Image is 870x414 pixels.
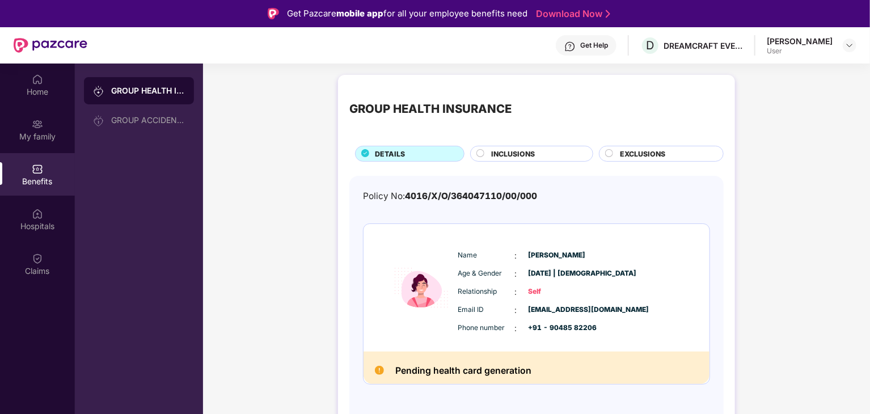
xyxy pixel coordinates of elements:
[529,323,585,333] span: +91 - 90485 82206
[405,191,537,201] span: 4016/X/O/364047110/00/000
[32,208,43,219] img: svg+xml;base64,PHN2ZyBpZD0iSG9zcGl0YWxzIiB4bWxucz0iaHR0cDovL3d3dy53My5vcmcvMjAwMC9zdmciIHdpZHRoPS...
[93,86,104,97] img: svg+xml;base64,PHN2ZyB3aWR0aD0iMjAiIGhlaWdodD0iMjAiIHZpZXdCb3g9IjAgMCAyMCAyMCIgZmlsbD0ibm9uZSIgeG...
[515,268,517,280] span: :
[268,8,279,19] img: Logo
[515,286,517,298] span: :
[529,250,585,261] span: [PERSON_NAME]
[664,40,743,51] div: DREAMCRAFT EVENTS AND ENTERTAINMENT PRIVATE LIMITED
[458,305,515,315] span: Email ID
[845,41,854,50] img: svg+xml;base64,PHN2ZyBpZD0iRHJvcGRvd24tMzJ4MzIiIHhtbG5zPSJodHRwOi8vd3d3LnczLm9yZy8yMDAwL3N2ZyIgd2...
[767,47,833,56] div: User
[458,286,515,297] span: Relationship
[395,363,531,378] h2: Pending health card generation
[606,8,610,20] img: Stroke
[767,36,833,47] div: [PERSON_NAME]
[620,149,665,159] span: EXCLUSIONS
[32,119,43,130] img: svg+xml;base64,PHN2ZyB3aWR0aD0iMjAiIGhlaWdodD0iMjAiIHZpZXdCb3g9IjAgMCAyMCAyMCIgZmlsbD0ibm9uZSIgeG...
[564,41,576,52] img: svg+xml;base64,PHN2ZyBpZD0iSGVscC0zMngzMiIgeG1sbnM9Imh0dHA6Ly93d3cudzMub3JnLzIwMDAvc3ZnIiB3aWR0aD...
[349,100,512,118] div: GROUP HEALTH INSURANCE
[387,238,455,338] img: icon
[32,163,43,175] img: svg+xml;base64,PHN2ZyBpZD0iQmVuZWZpdHMiIHhtbG5zPSJodHRwOi8vd3d3LnczLm9yZy8yMDAwL3N2ZyIgd2lkdGg9Ij...
[375,366,384,375] img: Pending
[111,116,185,125] div: GROUP ACCIDENTAL INSURANCE
[336,8,383,19] strong: mobile app
[287,7,527,20] div: Get Pazcare for all your employee benefits need
[458,323,515,333] span: Phone number
[32,253,43,264] img: svg+xml;base64,PHN2ZyBpZD0iQ2xhaW0iIHhtbG5zPSJodHRwOi8vd3d3LnczLm9yZy8yMDAwL3N2ZyIgd2lkdGg9IjIwIi...
[363,189,537,203] div: Policy No:
[458,250,515,261] span: Name
[536,8,607,20] a: Download Now
[515,250,517,262] span: :
[529,268,585,279] span: [DATE] | [DEMOGRAPHIC_DATA]
[529,305,585,315] span: [EMAIL_ADDRESS][DOMAIN_NAME]
[458,268,515,279] span: Age & Gender
[93,115,104,126] img: svg+xml;base64,PHN2ZyB3aWR0aD0iMjAiIGhlaWdodD0iMjAiIHZpZXdCb3g9IjAgMCAyMCAyMCIgZmlsbD0ibm9uZSIgeG...
[515,322,517,335] span: :
[14,38,87,53] img: New Pazcare Logo
[647,39,654,52] span: D
[515,304,517,316] span: :
[580,41,608,50] div: Get Help
[32,74,43,85] img: svg+xml;base64,PHN2ZyBpZD0iSG9tZSIgeG1sbnM9Imh0dHA6Ly93d3cudzMub3JnLzIwMDAvc3ZnIiB3aWR0aD0iMjAiIG...
[375,149,405,159] span: DETAILS
[529,286,585,297] span: Self
[491,149,535,159] span: INCLUSIONS
[111,85,185,96] div: GROUP HEALTH INSURANCE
